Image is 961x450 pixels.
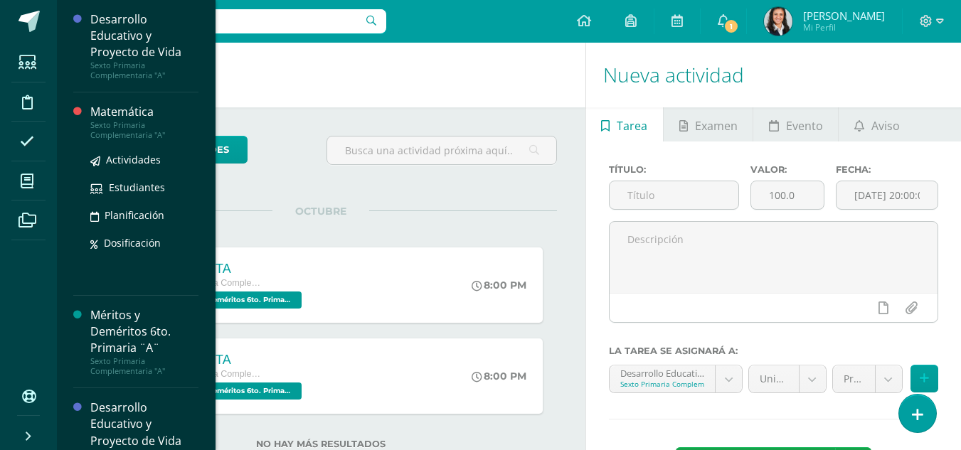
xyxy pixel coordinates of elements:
label: Título: [609,164,740,175]
a: Dosificación [90,235,198,251]
span: Examen [695,109,738,143]
div: 8:00 PM [472,279,526,291]
span: Méritos y Deméritos 6to. Primaria ¨A¨ 'A' [159,291,302,309]
a: MatemáticaSexto Primaria Complementaria "A" [90,104,198,140]
span: Unidad 4 [760,365,788,392]
div: Desarrollo Educativo y Proyecto de Vida [90,400,198,449]
input: Fecha de entrega [837,181,938,209]
span: Planificación [105,208,164,222]
div: 8:00 PM [472,370,526,382]
a: Prueba Corta (0.0%) [833,365,902,392]
a: Aviso [839,107,915,141]
a: Planificación [90,207,198,223]
input: Título [610,181,739,209]
span: Mi Perfil [803,21,885,33]
label: Fecha: [836,164,938,175]
div: CONDUCTA [159,353,305,368]
span: Evento [786,109,823,143]
div: CONDUCTA [159,262,305,277]
a: Tarea [586,107,663,141]
div: Desarrollo Educativo y Proyecto de Vida [90,11,198,60]
img: d0921a25bd0d339a1fefe8a8dabbe108.png [764,7,792,36]
h1: Nueva actividad [603,43,944,107]
a: Desarrollo Educativo y Proyecto de Vida 'A'Sexto Primaria Complementaria [610,365,742,392]
div: Desarrollo Educativo y Proyecto de Vida 'A' [620,365,704,379]
span: [PERSON_NAME] [803,9,885,23]
a: Méritos y Deméritos 6to. Primaria ¨A¨Sexto Primaria Complementaria "A" [90,307,198,376]
label: La tarea se asignará a: [609,345,938,356]
a: Estudiantes [90,179,198,195]
div: Sexto Primaria Complementaria "A" [90,356,198,376]
a: Unidad 4 [749,365,826,392]
div: Méritos y Deméritos 6to. Primaria ¨A¨ [90,307,198,356]
h1: Actividades [74,43,568,107]
a: Evento [753,107,838,141]
input: Busca un usuario... [66,9,386,33]
input: Busca una actividad próxima aquí... [327,136,556,164]
span: Tarea [617,109,647,143]
label: Valor: [750,164,824,175]
label: No hay más resultados [85,439,557,449]
span: Méritos y Deméritos 6to. Primaria ¨B¨ 'B' [159,382,302,400]
span: Estudiantes [109,181,165,194]
a: Desarrollo Educativo y Proyecto de VidaSexto Primaria Complementaria "A" [90,11,198,80]
span: Prueba Corta (0.0%) [844,365,864,392]
div: Sexto Primaria Complementaria [620,379,704,389]
a: Examen [664,107,753,141]
div: Sexto Primaria Complementaria "A" [90,120,198,140]
span: Aviso [871,109,900,143]
div: Sexto Primaria Complementaria "A" [90,60,198,80]
span: 1 [723,18,739,34]
a: Actividades [90,151,198,168]
span: Dosificación [104,236,161,250]
span: OCTUBRE [272,205,369,218]
span: Actividades [106,153,161,166]
div: Matemática [90,104,198,120]
input: Puntos máximos [751,181,824,209]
